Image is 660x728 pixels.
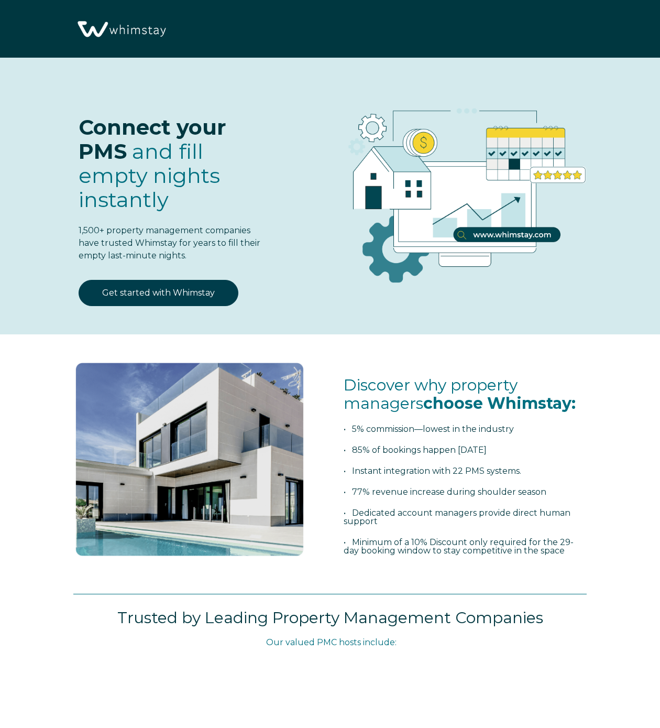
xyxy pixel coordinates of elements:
[344,508,570,526] span: • Dedicated account managers provide direct human support
[423,394,576,413] span: choose Whimstay:
[294,79,629,298] img: RBO Ilustrations-03
[344,537,574,556] span: • Minimum of a 10% Discount only required for the 29-day booking window to stay competitive in th...
[344,424,514,434] span: • 5% commission—lowest in the industry
[79,138,220,212] span: and
[79,114,226,164] span: Connect your PMS
[266,637,397,647] span: Our valued PMC hosts include:​
[344,445,487,455] span: • 85% of bookings happen [DATE]
[79,280,238,306] a: Get started with Whimstay
[68,355,311,563] img: foto 1
[344,375,576,413] span: Discover why property managers
[73,5,169,54] img: Whimstay Logo-02 1
[79,225,260,260] span: 1,500+ property management companies have trusted Whimstay for years to fill their empty last-min...
[117,608,543,627] span: Trusted by Leading Property Management Companies
[344,487,546,497] span: • 77% revenue increase during shoulder season
[79,138,220,212] span: fill empty nights instantly
[344,466,521,476] span: • Instant integration with 22 PMS systems.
